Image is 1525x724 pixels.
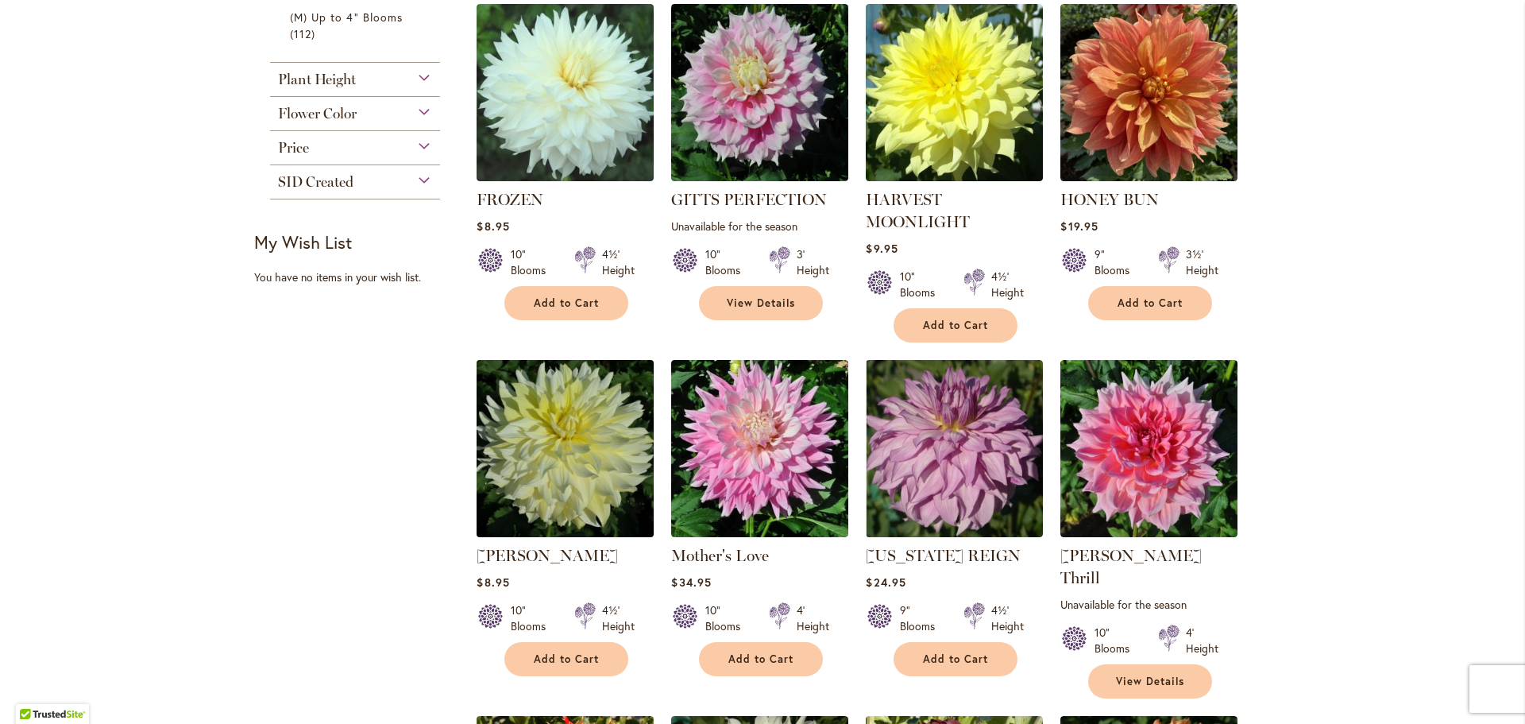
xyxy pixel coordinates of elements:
[254,269,466,285] div: You have no items in your wish list.
[866,241,898,256] span: $9.95
[504,286,628,320] button: Add to Cart
[290,9,424,42] a: (M) Up to 4" Blooms 112
[705,602,750,634] div: 10" Blooms
[866,546,1021,565] a: [US_STATE] REIGN
[602,602,635,634] div: 4½' Height
[671,575,711,590] span: $34.95
[534,652,599,666] span: Add to Cart
[923,652,988,666] span: Add to Cart
[477,575,509,590] span: $8.95
[671,190,827,209] a: GITTS PERFECTION
[1060,169,1237,184] a: Honey Bun
[504,642,628,676] button: Add to Cart
[602,246,635,278] div: 4½' Height
[12,668,56,712] iframe: Launch Accessibility Center
[705,246,750,278] div: 10" Blooms
[1116,675,1184,688] span: View Details
[866,169,1043,184] a: Harvest Moonlight
[1060,546,1202,587] a: [PERSON_NAME] Thrill
[477,525,654,540] a: La Luna
[1088,286,1212,320] button: Add to Cart
[1186,625,1218,656] div: 4' Height
[477,219,509,234] span: $8.95
[894,308,1017,343] button: Add to Cart
[923,319,988,332] span: Add to Cart
[290,25,319,42] span: 112
[727,296,795,310] span: View Details
[991,602,1024,634] div: 4½' Height
[797,246,829,278] div: 3' Height
[671,525,848,540] a: Mother's Love
[1060,525,1237,540] a: Otto's Thrill
[477,169,654,184] a: Frozen
[1060,597,1237,612] p: Unavailable for the season
[534,296,599,310] span: Add to Cart
[1186,246,1218,278] div: 3½' Height
[278,139,309,157] span: Price
[511,602,555,634] div: 10" Blooms
[477,4,654,181] img: Frozen
[1118,296,1183,310] span: Add to Cart
[1095,246,1139,278] div: 9" Blooms
[473,355,658,541] img: La Luna
[1060,190,1159,209] a: HONEY BUN
[894,642,1017,676] button: Add to Cart
[866,575,905,590] span: $24.95
[1060,219,1098,234] span: $19.95
[290,10,403,25] span: (M) Up to 4" Blooms
[671,360,848,537] img: Mother's Love
[728,652,793,666] span: Add to Cart
[900,602,944,634] div: 9" Blooms
[1060,360,1237,537] img: Otto's Thrill
[900,269,944,300] div: 10" Blooms
[1060,4,1237,181] img: Honey Bun
[866,360,1043,537] img: OREGON REIGN
[671,4,848,181] img: GITTS PERFECTION
[278,71,356,88] span: Plant Height
[477,546,618,565] a: [PERSON_NAME]
[511,246,555,278] div: 10" Blooms
[991,269,1024,300] div: 4½' Height
[254,230,352,254] strong: My Wish List
[671,219,848,234] p: Unavailable for the season
[671,169,848,184] a: GITTS PERFECTION
[797,602,829,634] div: 4' Height
[866,4,1043,181] img: Harvest Moonlight
[866,525,1043,540] a: OREGON REIGN
[1088,664,1212,699] a: View Details
[671,546,769,565] a: Mother's Love
[699,642,823,676] button: Add to Cart
[1095,625,1139,656] div: 10" Blooms
[477,190,543,209] a: FROZEN
[278,173,353,191] span: SID Created
[278,105,357,122] span: Flower Color
[866,190,970,231] a: HARVEST MOONLIGHT
[699,286,823,320] a: View Details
